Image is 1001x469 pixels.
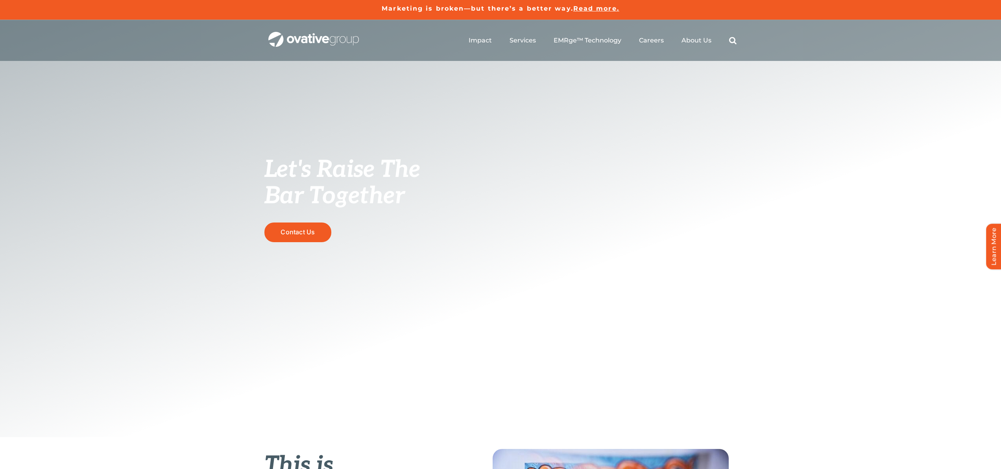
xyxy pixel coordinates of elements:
[281,228,315,236] span: Contact Us
[469,37,492,44] a: Impact
[729,37,737,44] a: Search
[264,223,331,242] a: Contact Us
[639,37,664,44] a: Careers
[264,182,404,210] span: Bar Together
[469,28,737,53] nav: Menu
[268,31,359,39] a: OG_Full_horizontal_WHT
[554,37,621,44] a: EMRge™ Technology
[681,37,711,44] a: About Us
[573,5,619,12] a: Read more.
[510,37,536,44] a: Services
[264,156,421,184] span: Let's Raise The
[382,5,573,12] a: Marketing is broken—but there’s a better way.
